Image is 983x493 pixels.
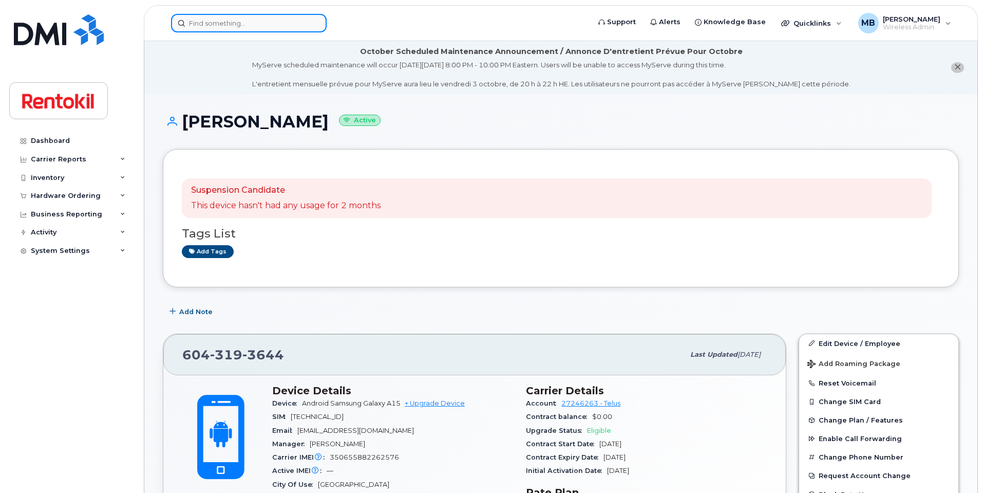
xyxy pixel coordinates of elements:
[799,448,958,466] button: Change Phone Number
[191,200,381,212] p: This device hasn't had any usage for 2 months
[526,413,592,421] span: Contract balance
[182,347,284,362] span: 604
[272,385,514,397] h3: Device Details
[163,113,959,131] h1: [PERSON_NAME]
[561,399,620,407] a: 27246263 - Telus
[799,411,958,429] button: Change Plan / Features
[327,467,333,474] span: —
[799,374,958,392] button: Reset Voicemail
[807,360,900,370] span: Add Roaming Package
[272,481,318,488] span: City Of Use
[242,347,284,362] span: 3644
[587,427,611,434] span: Eligible
[182,245,234,258] a: Add tags
[191,185,381,196] p: Suspension Candidate
[163,303,221,321] button: Add Note
[951,62,964,73] button: close notification
[603,453,626,461] span: [DATE]
[405,399,465,407] a: + Upgrade Device
[526,467,607,474] span: Initial Activation Date
[297,427,414,434] span: [EMAIL_ADDRESS][DOMAIN_NAME]
[272,453,330,461] span: Carrier IMEI
[738,351,761,358] span: [DATE]
[799,334,958,353] a: Edit Device / Employee
[819,435,902,443] span: Enable Call Forwarding
[526,385,767,397] h3: Carrier Details
[182,227,940,240] h3: Tags List
[272,413,291,421] span: SIM
[799,392,958,411] button: Change SIM Card
[252,60,850,89] div: MyServe scheduled maintenance will occur [DATE][DATE] 8:00 PM - 10:00 PM Eastern. Users will be u...
[302,399,401,407] span: Android Samsung Galaxy A15
[526,453,603,461] span: Contract Expiry Date
[690,351,738,358] span: Last updated
[592,413,612,421] span: $0.00
[360,46,743,57] div: October Scheduled Maintenance Announcement / Annonce D'entretient Prévue Pour Octobre
[339,115,381,126] small: Active
[272,440,310,448] span: Manager
[272,427,297,434] span: Email
[330,453,399,461] span: 350655882262576
[526,399,561,407] span: Account
[607,467,629,474] span: [DATE]
[799,466,958,485] button: Request Account Change
[210,347,242,362] span: 319
[310,440,365,448] span: [PERSON_NAME]
[291,413,344,421] span: [TECHNICAL_ID]
[599,440,621,448] span: [DATE]
[819,416,903,424] span: Change Plan / Features
[526,427,587,434] span: Upgrade Status
[272,399,302,407] span: Device
[526,440,599,448] span: Contract Start Date
[318,481,389,488] span: [GEOGRAPHIC_DATA]
[272,467,327,474] span: Active IMEI
[799,429,958,448] button: Enable Call Forwarding
[799,353,958,374] button: Add Roaming Package
[179,307,213,317] span: Add Note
